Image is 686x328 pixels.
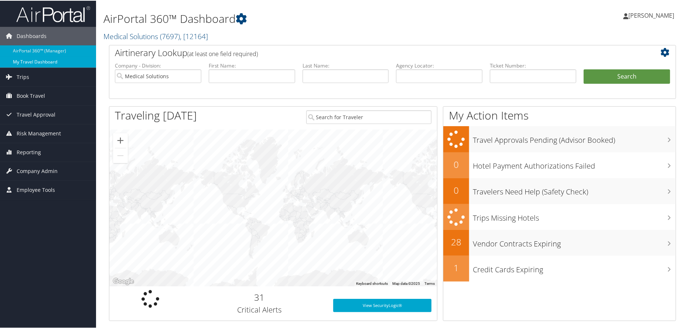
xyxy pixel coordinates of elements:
[443,235,469,248] h2: 28
[17,26,47,45] span: Dashboards
[115,46,623,58] h2: Airtinerary Lookup
[187,49,258,57] span: (at least one field required)
[17,180,55,198] span: Employee Tools
[180,31,208,41] span: , [ 12164 ]
[111,276,136,286] a: Open this area in Google Maps (opens a new window)
[628,11,674,19] span: [PERSON_NAME]
[103,31,208,41] a: Medical Solutions
[396,61,482,69] label: Agency Locator:
[473,208,676,222] h3: Trips Missing Hotels
[197,290,322,303] h2: 31
[113,132,128,147] button: Zoom in
[584,69,670,83] button: Search
[113,148,128,162] button: Zoom out
[443,125,676,152] a: Travel Approvals Pending (Advisor Booked)
[424,281,435,285] a: Terms (opens in new tab)
[443,152,676,177] a: 0Hotel Payment Authorizations Failed
[115,107,197,122] h1: Traveling [DATE]
[473,182,676,196] h3: Travelers Need Help (Safety Check)
[17,86,45,104] span: Book Travel
[306,110,432,123] input: Search for Traveler
[490,61,576,69] label: Ticket Number:
[443,261,469,273] h2: 1
[333,298,431,311] a: View SecurityLogic®
[111,276,136,286] img: Google
[443,255,676,281] a: 1Credit Cards Expiring
[303,61,389,69] label: Last Name:
[443,107,676,122] h1: My Action Items
[392,281,420,285] span: Map data ©2025
[473,234,676,248] h3: Vendor Contracts Expiring
[473,156,676,170] h3: Hotel Payment Authorizations Failed
[17,124,61,142] span: Risk Management
[17,67,29,86] span: Trips
[17,161,58,180] span: Company Admin
[197,304,322,314] h3: Critical Alerts
[160,31,180,41] span: ( 7697 )
[17,105,55,123] span: Travel Approval
[473,260,676,274] h3: Credit Cards Expiring
[443,183,469,196] h2: 0
[443,203,676,229] a: Trips Missing Hotels
[103,10,489,26] h1: AirPortal 360™ Dashboard
[356,280,388,286] button: Keyboard shortcuts
[209,61,295,69] label: First Name:
[623,4,682,26] a: [PERSON_NAME]
[115,61,201,69] label: Company - Division:
[473,131,676,145] h3: Travel Approvals Pending (Advisor Booked)
[443,158,469,170] h2: 0
[443,229,676,255] a: 28Vendor Contracts Expiring
[443,177,676,203] a: 0Travelers Need Help (Safety Check)
[17,142,41,161] span: Reporting
[16,5,90,22] img: airportal-logo.png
